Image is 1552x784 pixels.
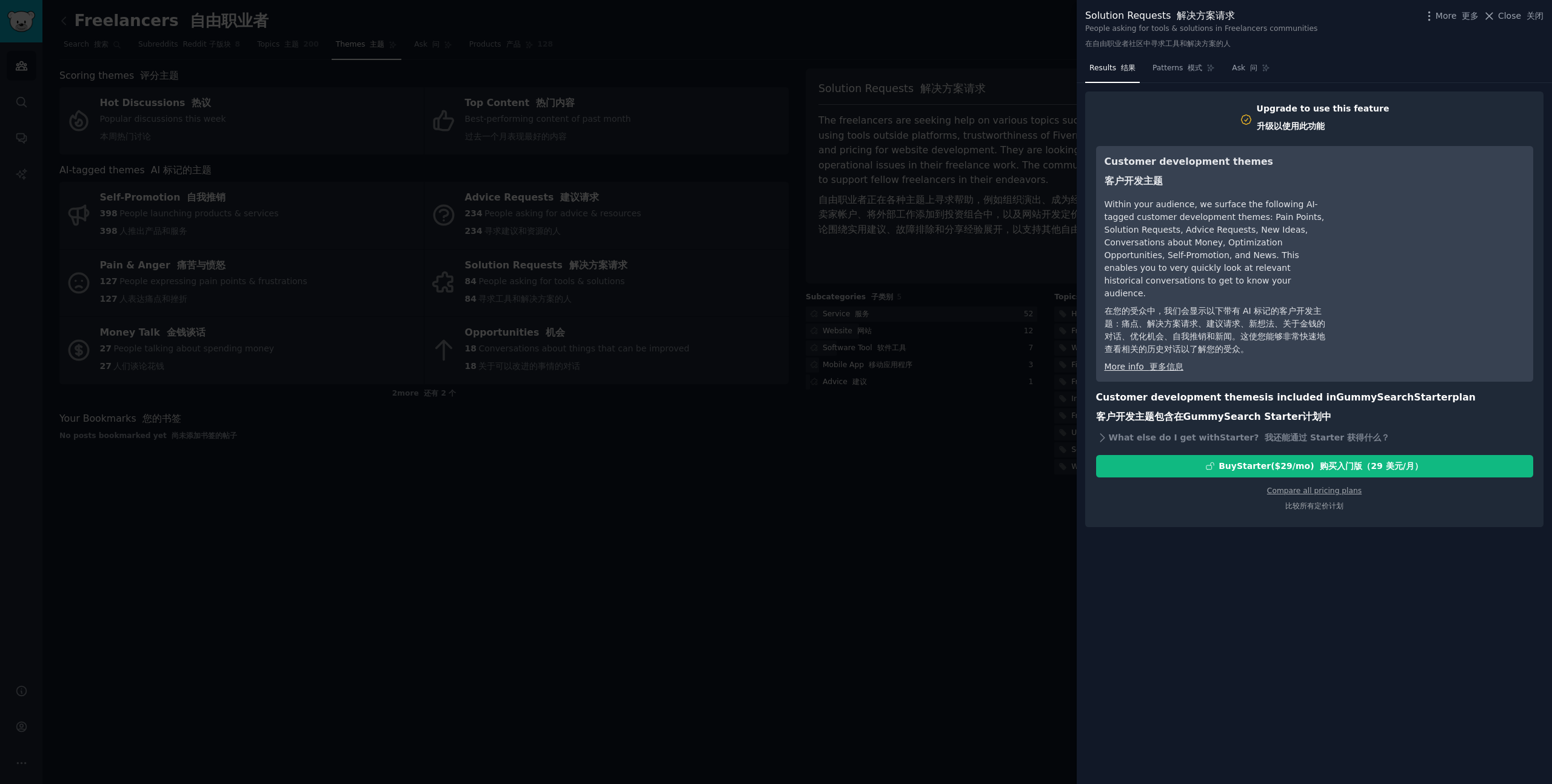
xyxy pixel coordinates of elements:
[1320,461,1422,471] font: 购买入门版（29 美元/月）
[1085,39,1231,48] font: 在自由职业者社区中寻求工具和解决方案的人
[1232,63,1257,74] span: Ask
[1105,154,1326,194] h3: Customer development themes
[1177,10,1235,21] font: 解决方案请求
[1250,64,1257,72] font: 问
[1089,63,1136,74] span: Results
[1343,154,1525,245] iframe: YouTube video player
[1121,64,1136,72] font: 结果
[1096,411,1332,422] font: 客户开发主题包含在 计划中
[1096,390,1533,430] h3: Customer development themes is included in plan
[1285,502,1343,510] font: 比较所有定价计划
[1219,460,1423,473] div: Buy Starter ($ 29 /mo )
[1265,433,1390,442] font: 我还能通过 Starter 获得什么？
[1436,10,1479,22] span: More
[1105,306,1325,354] font: 在您的受众中，我们会显示以下带有 AI 标记的客户开发主题：痛点、解决方案请求、建议请求、新想法、关于金钱的对话、优化机会、自我推销和新闻。这使您能够非常快速地查看相关的历史对话以了解您的受众。
[1148,59,1219,84] a: Patterns 模式
[1105,175,1163,187] font: 客户开发主题
[1188,64,1202,72] font: 模式
[1085,24,1317,55] div: People asking for tools & solutions in Freelancers communities
[1527,11,1544,21] font: 关闭
[1483,10,1544,22] button: Close 关闭
[1096,455,1533,477] button: BuyStarter($29/mo) 购买入门版（29 美元/月）
[1423,10,1479,22] button: More 更多
[1336,391,1452,403] span: GummySearch Starter
[1183,411,1303,422] span: GummySearch Starter
[1228,59,1274,84] a: Ask 问
[1105,362,1183,371] a: More info 更多信息
[1257,121,1325,131] font: 升级以使用此功能
[1152,63,1202,74] span: Patterns
[1096,430,1533,447] div: What else do I get with Starter ?
[1105,198,1326,360] div: Within your audience, we surface the following AI-tagged customer development themes: Pain Points...
[1085,8,1317,24] div: Solution Requests
[1085,59,1140,84] a: Results 结果
[1267,487,1362,511] a: Compare all pricing plans比较所有定价计划
[1498,10,1544,22] span: Close
[1462,11,1479,21] font: 更多
[1257,102,1390,138] div: Upgrade to use this feature
[1149,362,1183,371] font: 更多信息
